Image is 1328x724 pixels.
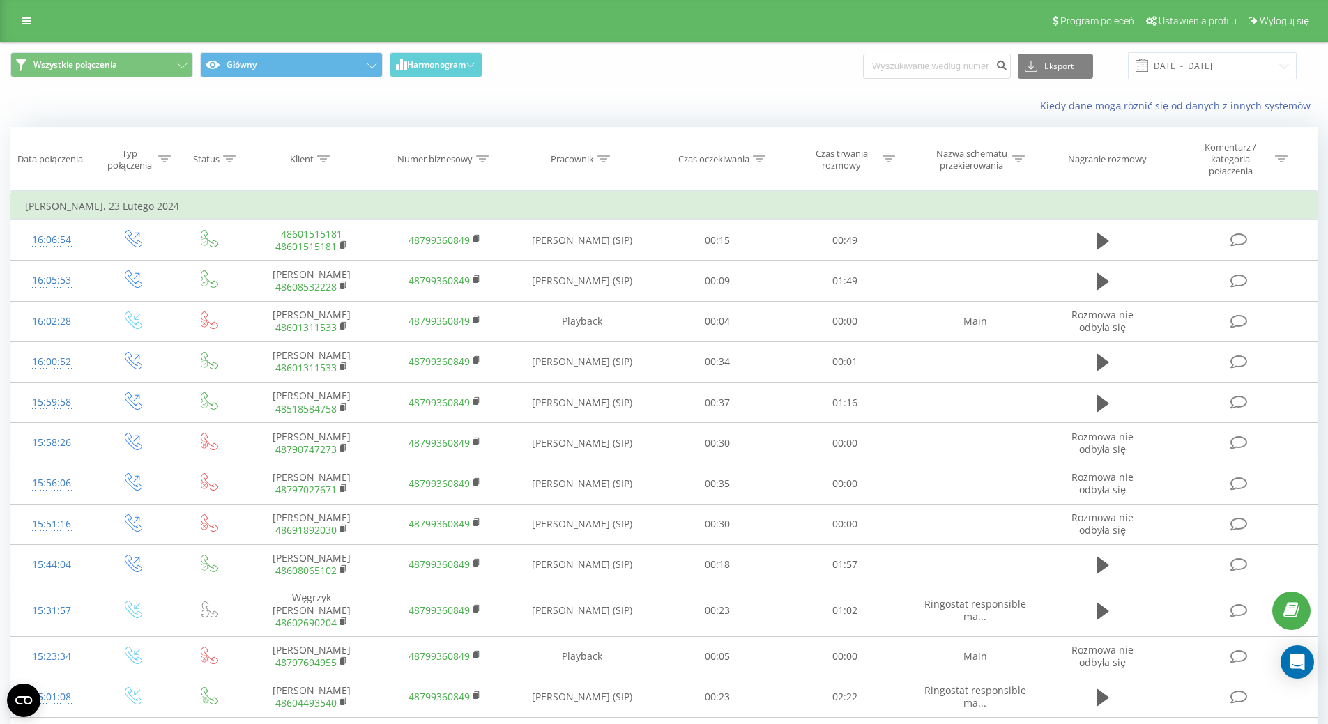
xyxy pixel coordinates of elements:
span: Harmonogram [407,60,466,70]
div: Nazwa schematu przekierowania [934,148,1009,171]
span: Ustawienia profilu [1159,15,1237,26]
td: [PERSON_NAME] (SIP) [511,261,654,301]
td: 00:30 [654,504,781,544]
span: Ringostat responsible ma... [924,597,1026,623]
td: Węgrzyk [PERSON_NAME] [245,585,378,636]
a: 48797027671 [275,483,337,496]
a: 48799360849 [409,355,470,368]
a: 48601515181 [281,227,342,240]
button: Harmonogram [390,52,482,77]
a: 48799360849 [409,314,470,328]
td: [PERSON_NAME] [245,463,378,504]
td: Main [908,301,1041,341]
input: Wyszukiwanie według numeru [863,54,1011,79]
td: 00:34 [654,341,781,382]
div: 15:58:26 [25,429,79,456]
td: [PERSON_NAME] [245,677,378,717]
div: 15:51:16 [25,511,79,538]
div: Typ połączenia [105,148,154,171]
td: [PERSON_NAME] (SIP) [511,677,654,717]
div: Czas trwania rozmowy [804,148,879,171]
td: [PERSON_NAME] [245,383,378,423]
div: Klient [290,153,314,165]
td: [PERSON_NAME] (SIP) [511,423,654,463]
a: 48799360849 [409,436,470,449]
a: 48799360849 [409,603,470,617]
div: 15:44:04 [25,551,79,578]
a: Kiedy dane mogą różnić się od danych z innych systemów [1040,99,1318,112]
a: 48799360849 [409,477,470,490]
td: 00:09 [654,261,781,301]
div: 16:05:53 [25,267,79,294]
span: Wszystkie połączenia [33,59,117,70]
td: [PERSON_NAME] (SIP) [511,220,654,261]
span: Rozmowa nie odbyła się [1071,470,1134,496]
td: [PERSON_NAME] (SIP) [511,585,654,636]
td: 00:35 [654,463,781,504]
button: Open CMP widget [7,684,40,717]
a: 48799360849 [409,233,470,247]
td: 00:18 [654,544,781,585]
td: 01:16 [781,383,909,423]
a: 48601311533 [275,361,337,374]
td: 00:05 [654,636,781,677]
td: 00:49 [781,220,909,261]
a: 48799360849 [409,690,470,703]
td: [PERSON_NAME] [245,636,378,677]
div: Numer biznesowy [397,153,473,165]
a: 48797694955 [275,656,337,669]
div: Nagranie rozmowy [1068,153,1147,165]
td: [PERSON_NAME] (SIP) [511,463,654,504]
a: 48799360849 [409,557,470,571]
td: 00:01 [781,341,909,382]
td: 00:00 [781,423,909,463]
td: [PERSON_NAME] [245,544,378,585]
td: [PERSON_NAME], 23 Lutego 2024 [11,192,1318,220]
td: 01:57 [781,544,909,585]
div: 15:23:34 [25,643,79,670]
td: 00:23 [654,585,781,636]
td: 00:04 [654,301,781,341]
td: [PERSON_NAME] [245,341,378,382]
a: 48602690204 [275,616,337,629]
td: 01:02 [781,585,909,636]
div: Status [193,153,220,165]
a: 48518584758 [275,402,337,415]
a: 48601311533 [275,321,337,334]
span: Rozmowa nie odbyła się [1071,308,1134,334]
span: Wyloguj się [1260,15,1309,26]
td: [PERSON_NAME] (SIP) [511,544,654,585]
td: Playback [511,301,654,341]
td: [PERSON_NAME] [245,504,378,544]
a: 48608065102 [275,564,337,577]
div: 15:31:57 [25,597,79,624]
a: 48608532228 [275,280,337,293]
td: [PERSON_NAME] (SIP) [511,341,654,382]
td: [PERSON_NAME] (SIP) [511,383,654,423]
td: [PERSON_NAME] [245,423,378,463]
div: 15:56:06 [25,470,79,497]
span: Ringostat responsible ma... [924,684,1026,709]
td: 00:00 [781,301,909,341]
a: 48799360849 [409,274,470,287]
div: 16:02:28 [25,308,79,335]
span: Rozmowa nie odbyła się [1071,511,1134,537]
td: 00:37 [654,383,781,423]
div: Data połączenia [17,153,83,165]
div: Komentarz / kategoria połączenia [1190,141,1272,177]
td: [PERSON_NAME] [245,261,378,301]
div: 16:00:52 [25,348,79,376]
td: 00:30 [654,423,781,463]
a: 48799360849 [409,396,470,409]
div: 15:59:58 [25,389,79,416]
span: Program poleceń [1060,15,1134,26]
div: 16:06:54 [25,226,79,254]
td: 02:22 [781,677,909,717]
td: Playback [511,636,654,677]
td: [PERSON_NAME] (SIP) [511,504,654,544]
td: 00:00 [781,636,909,677]
div: Pracownik [551,153,594,165]
a: 48790747273 [275,442,337,456]
td: 00:00 [781,504,909,544]
div: Open Intercom Messenger [1281,645,1314,679]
